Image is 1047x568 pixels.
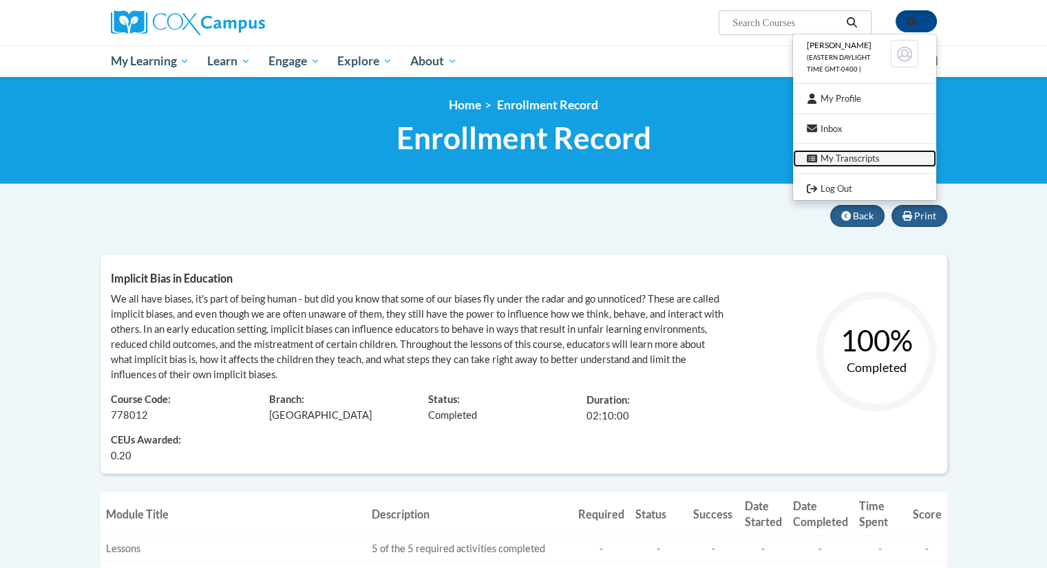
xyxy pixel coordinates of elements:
[111,10,372,35] a: Cox Campus
[410,53,457,69] span: About
[793,120,936,138] a: Inbox
[111,10,265,35] img: Cox Campus
[111,433,249,448] span: CEUs Awarded:
[268,53,320,69] span: Engage
[428,409,477,421] span: Completed
[111,272,233,285] span: Implicit Bias in Education
[372,542,567,556] div: 5 of the 5 required activities completed
[106,542,361,556] div: Lessons
[111,409,148,421] span: 778012
[586,410,629,422] span: 02:10:00
[111,448,131,463] span: 0.20
[111,393,171,405] span: Course Code:
[841,14,862,31] button: Search
[854,492,907,536] th: Time Spent
[688,536,739,562] td: -
[854,536,907,562] td: -
[328,45,401,77] a: Explore
[688,492,739,536] th: Success
[914,210,936,221] span: Print
[207,53,251,69] span: Learn
[793,150,936,167] a: My Transcripts
[891,205,947,227] button: Print
[90,45,958,77] div: Main menu
[793,180,936,197] a: Logout
[198,45,260,77] a: Learn
[110,53,189,69] span: My Learning
[630,492,688,536] th: Status
[925,543,929,554] span: -
[853,210,874,221] span: Back
[366,492,573,536] th: Description
[846,360,906,375] text: Completed
[573,536,630,562] td: -
[573,492,630,536] th: Required
[401,45,466,77] a: About
[630,536,688,562] td: -
[260,45,329,77] a: Engage
[269,393,304,405] span: Branch:
[449,98,481,112] a: Home
[787,536,854,562] td: -
[840,323,912,358] text: 100%
[731,14,841,31] input: Search Courses
[497,98,598,112] span: Enrollment Record
[428,393,460,405] span: Status:
[896,10,937,32] button: Account Settings
[101,492,366,536] th: Module Title
[793,90,936,107] a: My Profile
[337,53,392,69] span: Explore
[807,40,871,50] span: [PERSON_NAME]
[907,492,947,536] th: Score
[111,293,723,380] span: We all have biases, it's part of being human - but did you know that some of our biases fly under...
[807,54,871,73] span: (Eastern Daylight Time GMT-0400 )
[102,45,199,77] a: My Learning
[891,40,918,67] img: Learner Profile Avatar
[396,120,651,156] span: Enrollment Record
[787,492,854,536] th: Date Completed
[739,492,787,536] th: Date Started
[586,394,630,406] span: Duration:
[830,205,885,227] button: Back
[739,536,787,562] td: -
[269,409,372,421] span: [GEOGRAPHIC_DATA]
